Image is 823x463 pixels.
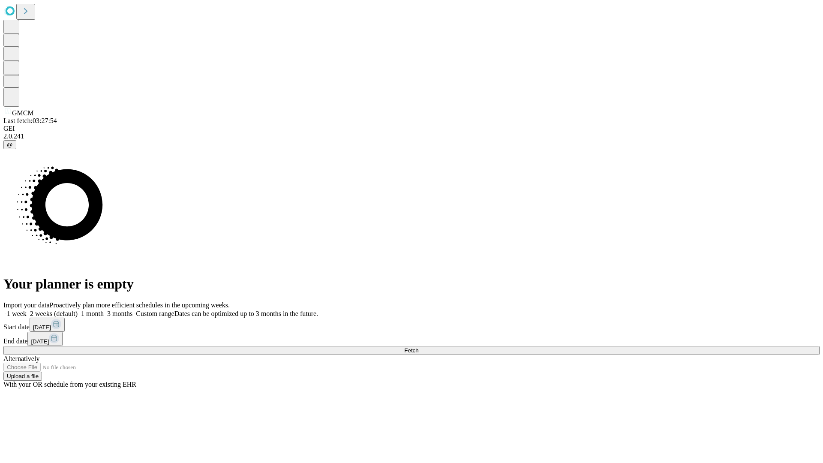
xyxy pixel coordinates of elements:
[3,276,820,292] h1: Your planner is empty
[30,318,65,332] button: [DATE]
[174,310,318,317] span: Dates can be optimized up to 3 months in the future.
[404,347,418,354] span: Fetch
[7,141,13,148] span: @
[3,346,820,355] button: Fetch
[3,132,820,140] div: 2.0.241
[3,372,42,381] button: Upload a file
[3,140,16,149] button: @
[27,332,63,346] button: [DATE]
[136,310,174,317] span: Custom range
[3,117,57,124] span: Last fetch: 03:27:54
[3,381,136,388] span: With your OR schedule from your existing EHR
[33,324,51,331] span: [DATE]
[3,318,820,332] div: Start date
[107,310,132,317] span: 3 months
[81,310,104,317] span: 1 month
[30,310,78,317] span: 2 weeks (default)
[3,301,50,309] span: Import your data
[12,109,34,117] span: GMCM
[3,355,39,362] span: Alternatively
[7,310,27,317] span: 1 week
[3,332,820,346] div: End date
[3,125,820,132] div: GEI
[50,301,230,309] span: Proactively plan more efficient schedules in the upcoming weeks.
[31,338,49,345] span: [DATE]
